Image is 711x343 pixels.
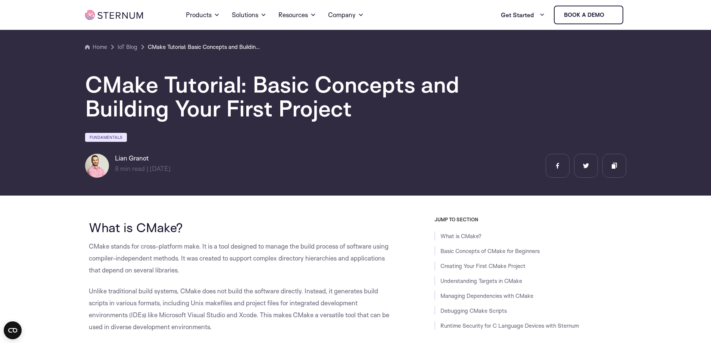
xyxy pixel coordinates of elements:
a: Fundamentals [85,133,127,142]
a: CMake Tutorial: Basic Concepts and Building Your First Project [148,43,260,52]
h2: What is CMake? [89,220,397,234]
span: 8 [115,165,119,172]
span: min read | [115,165,148,172]
a: Solutions [232,1,266,28]
a: Debugging CMake Scripts [440,307,507,314]
a: Company [328,1,364,28]
span: [DATE] [150,165,171,172]
button: Open CMP widget [4,321,22,339]
a: Creating Your First CMake Project [440,262,526,269]
a: Runtime Security for C Language Devices with Sternum [440,322,579,329]
a: What is CMake? [440,233,481,240]
h1: CMake Tutorial: Basic Concepts and Building Your First Project [85,72,533,120]
img: sternum iot [607,12,613,18]
p: CMake stands for cross-platform make. It is a tool designed to manage the build process of softwa... [89,240,397,276]
a: Book a demo [554,6,623,24]
a: Managing Dependencies with CMake [440,292,533,299]
img: sternum iot [85,10,143,20]
img: Lian Granot [85,154,109,178]
a: IoT Blog [118,43,137,52]
h3: JUMP TO SECTION [434,216,626,222]
a: Home [85,43,107,52]
a: Get Started [501,7,545,22]
h6: Lian Granot [115,154,171,163]
a: Resources [278,1,316,28]
a: Basic Concepts of CMake for Beginners [440,247,540,255]
a: Understanding Targets in CMake [440,277,522,284]
p: Unlike traditional build systems, CMake does not build the software directly. Instead, it generat... [89,285,397,333]
a: Products [186,1,220,28]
